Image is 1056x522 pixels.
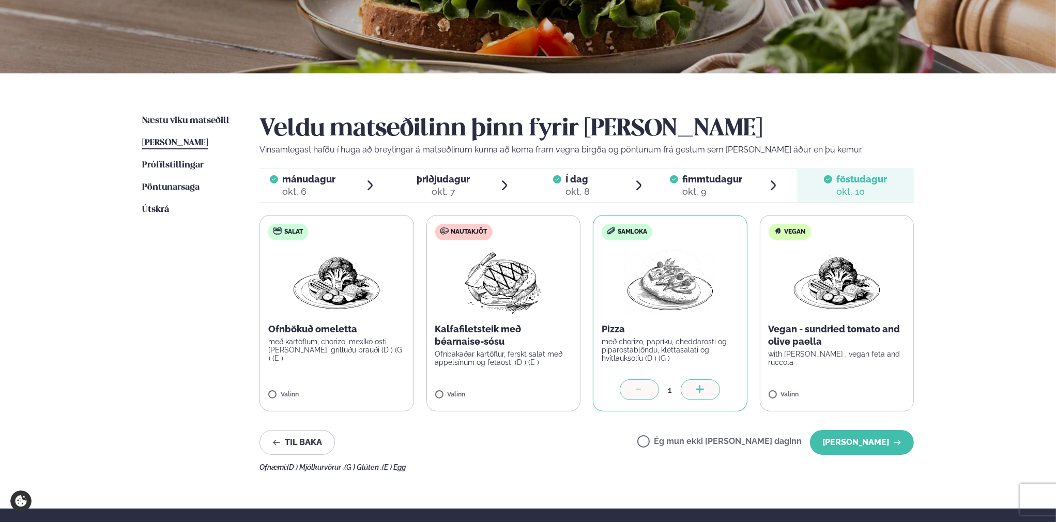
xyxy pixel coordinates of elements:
button: [PERSON_NAME] [810,430,914,455]
span: Útskrá [142,205,169,214]
div: Ofnæmi: [259,463,914,471]
div: okt. 10 [836,186,887,198]
button: Til baka [259,430,335,455]
span: (D ) Mjólkurvörur , [287,463,344,471]
div: 1 [659,384,681,396]
img: salad.svg [273,227,282,235]
a: Pöntunarsaga [142,181,200,194]
span: mánudagur [282,174,335,185]
p: Kalfafiletsteik með béarnaise-sósu [435,323,572,348]
p: með chorizo, papríku, cheddarosti og piparostablöndu, klettasalati og hvítlauksolíu (D ) (G ) [602,337,739,362]
a: Prófílstillingar [142,159,204,172]
p: með kartöflum, chorizo, mexíkó osti [PERSON_NAME], grilluðu brauði (D ) (G ) (E ) [268,337,405,362]
span: fimmtudagur [682,174,742,185]
p: Vegan - sundried tomato and olive paella [769,323,906,348]
span: Salat [284,228,303,236]
span: Prófílstillingar [142,161,204,170]
span: Í dag [565,173,590,186]
span: [PERSON_NAME] [142,139,208,147]
span: Næstu viku matseðill [142,116,229,125]
p: Ofnbakaðar kartöflur, ferskt salat með appelsínum og fetaosti (D ) (E ) [435,350,572,366]
a: Útskrá [142,204,169,216]
div: okt. 8 [565,186,590,198]
span: Nautakjöt [451,228,487,236]
span: (E ) Egg [382,463,406,471]
img: Vegan.png [291,249,382,315]
div: okt. 9 [682,186,742,198]
img: Vegan.svg [774,227,782,235]
span: þriðjudagur [417,174,470,185]
span: (G ) Glúten , [344,463,382,471]
img: Beef-Meat.png [457,249,549,315]
a: Cookie settings [10,490,32,512]
span: föstudagur [836,174,887,185]
img: Pizza-Bread.png [624,249,715,315]
img: sandwich-new-16px.svg [607,227,615,235]
p: Vinsamlegast hafðu í huga að breytingar á matseðlinum kunna að koma fram vegna birgða og pöntunum... [259,144,914,156]
h2: Veldu matseðilinn þinn fyrir [PERSON_NAME] [259,115,914,144]
span: Vegan [785,228,806,236]
p: with [PERSON_NAME] , vegan feta and ruccola [769,350,906,366]
div: okt. 6 [282,186,335,198]
div: okt. 7 [417,186,470,198]
a: Næstu viku matseðill [142,115,229,127]
p: Ofnbökuð omeletta [268,323,405,335]
span: Samloka [618,228,647,236]
img: Vegan.png [791,249,882,315]
a: [PERSON_NAME] [142,137,208,149]
span: Pöntunarsaga [142,183,200,192]
p: Pizza [602,323,739,335]
img: beef.svg [440,227,449,235]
